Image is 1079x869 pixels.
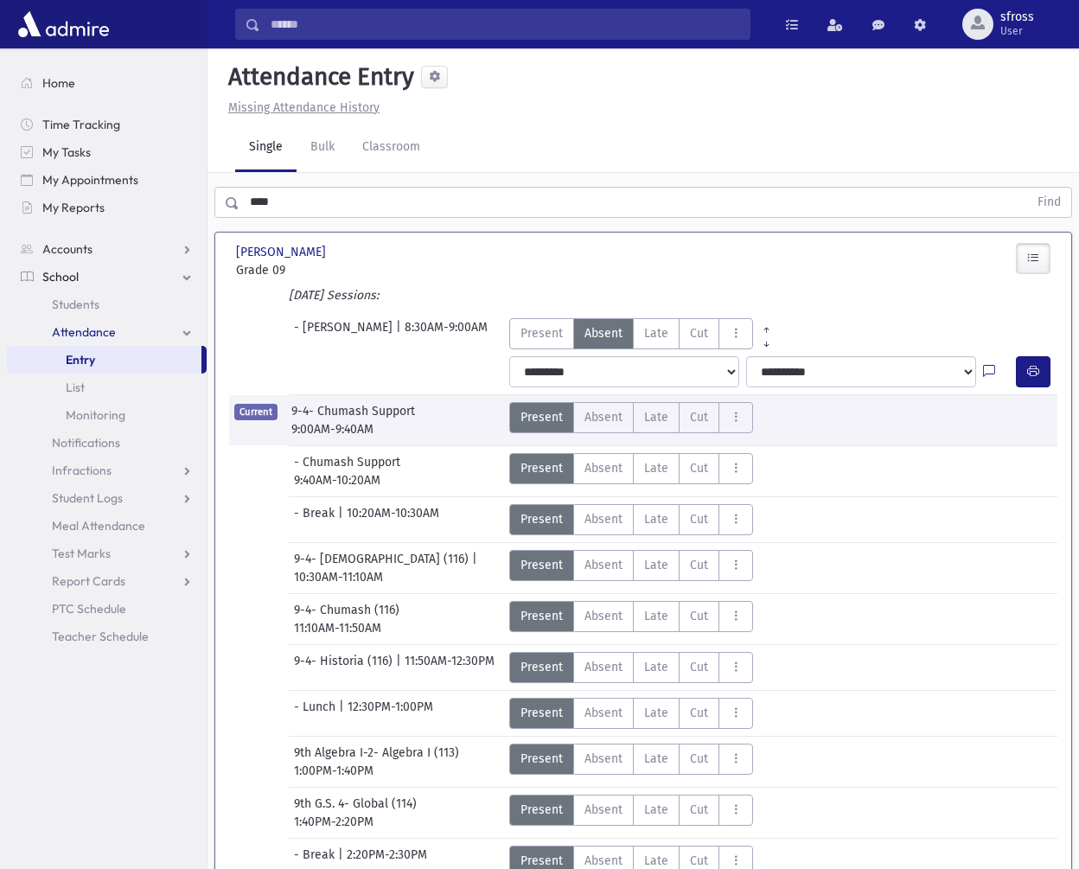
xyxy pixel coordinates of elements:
[509,652,753,683] div: AttTypes
[644,750,668,768] span: Late
[7,346,201,374] a: Entry
[520,704,563,722] span: Present
[235,124,297,172] a: Single
[339,698,348,729] span: |
[7,111,207,138] a: Time Tracking
[7,429,207,457] a: Notifications
[7,69,207,97] a: Home
[1000,10,1034,24] span: sfross
[753,318,780,332] a: All Prior
[690,556,708,574] span: Cut
[7,457,207,484] a: Infractions
[347,504,439,535] span: 10:20AM-10:30AM
[584,556,622,574] span: Absent
[690,459,708,477] span: Cut
[644,556,668,574] span: Late
[690,607,708,625] span: Cut
[7,567,207,595] a: Report Cards
[234,404,278,420] span: Current
[584,408,622,426] span: Absent
[52,518,145,534] span: Meal Attendance
[7,263,207,291] a: School
[584,658,622,676] span: Absent
[405,652,495,683] span: 11:50AM-12:30PM
[7,374,207,401] a: List
[7,138,207,166] a: My Tasks
[509,318,780,349] div: AttTypes
[644,607,668,625] span: Late
[7,623,207,650] a: Teacher Schedule
[294,471,380,489] span: 9:40AM-10:20AM
[7,194,207,221] a: My Reports
[228,100,380,115] u: Missing Attendance History
[520,556,563,574] span: Present
[291,420,373,438] span: 9:00AM-9:40AM
[294,550,472,568] span: 9-4- [DEMOGRAPHIC_DATA] (116)
[52,435,120,450] span: Notifications
[1000,24,1034,38] span: User
[7,540,207,567] a: Test Marks
[66,380,85,395] span: List
[690,704,708,722] span: Cut
[644,510,668,528] span: Late
[52,573,125,589] span: Report Cards
[52,490,123,506] span: Student Logs
[294,813,373,831] span: 1:40PM-2:20PM
[7,401,207,429] a: Monitoring
[7,166,207,194] a: My Appointments
[66,352,95,367] span: Entry
[294,504,338,535] span: - Break
[520,750,563,768] span: Present
[753,332,780,346] a: All Later
[42,200,105,215] span: My Reports
[644,704,668,722] span: Late
[294,601,403,619] span: 9-4- Chumash (116)
[7,595,207,623] a: PTC Schedule
[52,601,126,617] span: PTC Schedule
[509,744,753,775] div: AttTypes
[509,504,753,535] div: AttTypes
[297,124,348,172] a: Bulk
[66,407,125,423] span: Monitoring
[644,801,668,819] span: Late
[520,324,563,342] span: Present
[509,453,753,484] div: AttTypes
[42,144,91,160] span: My Tasks
[520,607,563,625] span: Present
[294,318,396,349] span: - [PERSON_NAME]
[644,459,668,477] span: Late
[584,459,622,477] span: Absent
[52,629,149,644] span: Teacher Schedule
[690,324,708,342] span: Cut
[520,408,563,426] span: Present
[294,652,396,683] span: 9-4- Historia (116)
[509,795,753,826] div: AttTypes
[520,459,563,477] span: Present
[7,484,207,512] a: Student Logs
[520,658,563,676] span: Present
[42,241,93,257] span: Accounts
[42,117,120,132] span: Time Tracking
[52,324,116,340] span: Attendance
[690,658,708,676] span: Cut
[690,750,708,768] span: Cut
[236,243,329,261] span: [PERSON_NAME]
[584,704,622,722] span: Absent
[644,324,668,342] span: Late
[690,408,708,426] span: Cut
[294,453,404,471] span: - Chumash Support
[348,124,434,172] a: Classroom
[42,172,138,188] span: My Appointments
[221,62,414,92] h5: Attendance Entry
[509,550,753,581] div: AttTypes
[405,318,488,349] span: 8:30AM-9:00AM
[52,546,111,561] span: Test Marks
[348,698,433,729] span: 12:30PM-1:00PM
[294,744,463,762] span: 9th Algebra I-2- Algebra I (113)
[644,408,668,426] span: Late
[690,510,708,528] span: Cut
[294,619,381,637] span: 11:10AM-11:50AM
[7,318,207,346] a: Attendance
[7,512,207,540] a: Meal Attendance
[472,550,481,568] span: |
